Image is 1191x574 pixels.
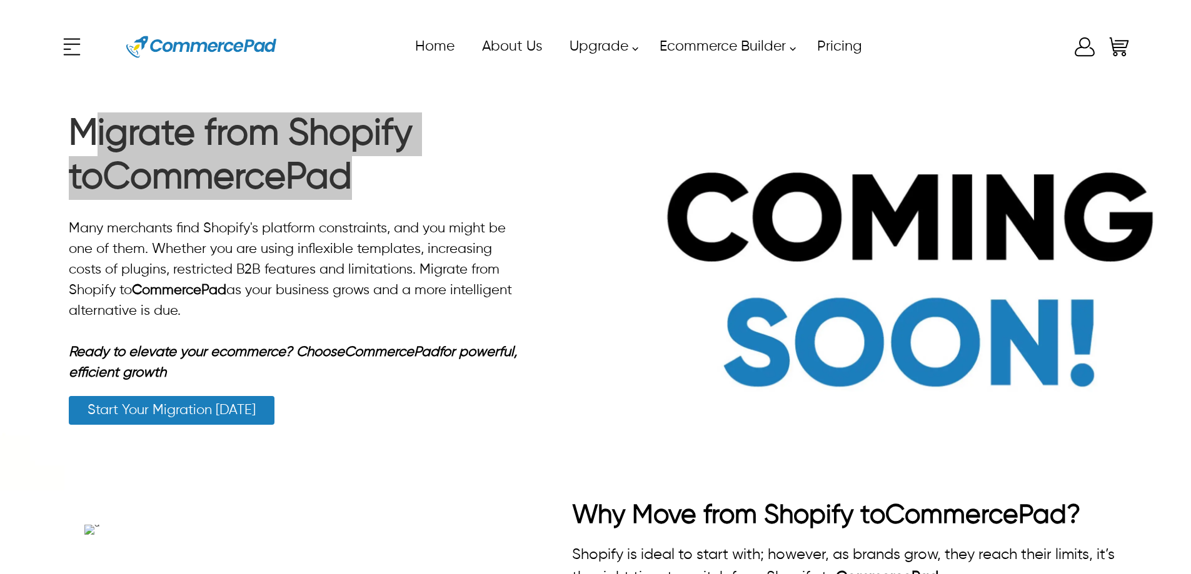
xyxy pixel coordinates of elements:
[126,19,276,75] img: Website Logo for Commerce Pad
[116,19,287,75] a: Website Logo for Commerce Pad
[555,32,645,61] a: Upgrade
[803,32,875,61] a: Pricing
[1107,34,1132,59] a: Shopping Cart
[344,345,439,359] a: CommercePad
[69,116,413,196] strong: Migrate from Shopify to
[69,345,517,380] span: Ready to elevate your ecommerce? Choose for powerful, efficient growth
[572,502,885,528] strong: Why Move from Shopify to
[69,396,274,425] a: Start Your Migration [DATE]
[468,32,555,61] a: About Us
[69,219,525,322] p: Many merchants find Shopify's platform constraints, and you might be one of them. Whether you are...
[885,502,1067,528] strong: CommercePad
[401,32,468,61] a: Home
[84,525,522,535] a: a
[1067,502,1080,528] strong: ?
[645,32,803,61] a: Ecommerce Builder
[132,284,226,297] a: CommercePad
[84,525,99,535] img: a
[103,160,352,196] strong: CommercePad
